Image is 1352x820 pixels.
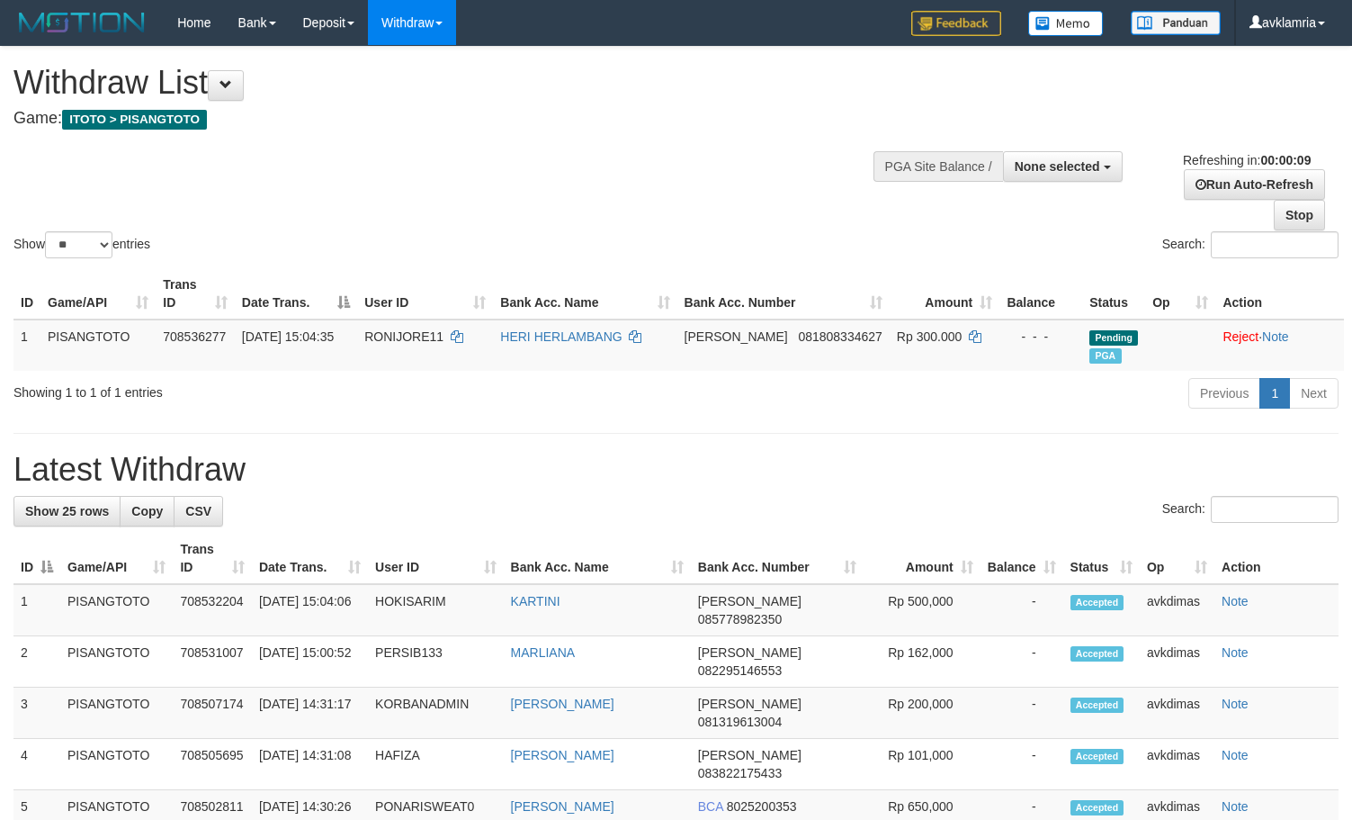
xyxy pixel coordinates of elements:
[13,452,1339,488] h1: Latest Withdraw
[980,636,1063,688] td: -
[252,688,368,739] td: [DATE] 14:31:17
[798,329,882,344] span: Copy 081808334627 to clipboard
[13,496,121,527] a: Show 25 rows
[368,688,504,739] td: KORBANADMIN
[698,645,801,660] span: [PERSON_NAME]
[1222,645,1249,660] a: Note
[13,9,150,36] img: MOTION_logo.png
[1063,533,1140,584] th: Status: activate to sort column ascending
[1188,378,1260,409] a: Previous
[511,748,614,762] a: [PERSON_NAME]
[1140,739,1214,790] td: avkdimas
[864,739,980,790] td: Rp 101,000
[511,799,614,814] a: [PERSON_NAME]
[698,715,782,729] span: Copy 081319613004 to clipboard
[999,268,1082,320] th: Balance
[864,584,980,636] td: Rp 500,000
[1183,153,1311,167] span: Refreshing in:
[727,799,797,814] span: Copy 8025200353 to clipboard
[173,688,251,739] td: 708507174
[1070,698,1124,713] span: Accepted
[500,329,622,344] a: HERI HERLAMBANG
[1015,159,1100,174] span: None selected
[60,688,173,739] td: PISANGTOTO
[1262,329,1289,344] a: Note
[252,584,368,636] td: [DATE] 15:04:06
[1259,378,1290,409] a: 1
[252,533,368,584] th: Date Trans.: activate to sort column ascending
[120,496,175,527] a: Copy
[698,766,782,780] span: Copy 083822175433 to clipboard
[1162,496,1339,523] label: Search:
[698,799,723,814] span: BCA
[1222,748,1249,762] a: Note
[698,594,801,608] span: [PERSON_NAME]
[13,584,60,636] td: 1
[235,268,357,320] th: Date Trans.: activate to sort column descending
[1070,595,1124,610] span: Accepted
[13,110,883,128] h4: Game:
[185,504,211,518] span: CSV
[1215,320,1344,371] td: ·
[980,584,1063,636] td: -
[173,739,251,790] td: 708505695
[1222,697,1249,711] a: Note
[1070,800,1124,815] span: Accepted
[13,65,883,101] h1: Withdraw List
[368,636,504,688] td: PERSIB133
[368,533,504,584] th: User ID: activate to sort column ascending
[493,268,676,320] th: Bank Acc. Name: activate to sort column ascending
[131,504,163,518] span: Copy
[873,151,1003,182] div: PGA Site Balance /
[174,496,223,527] a: CSV
[364,329,443,344] span: RONIJORE11
[368,584,504,636] td: HOKISARIM
[1145,268,1215,320] th: Op: activate to sort column ascending
[13,533,60,584] th: ID: activate to sort column descending
[60,584,173,636] td: PISANGTOTO
[698,748,801,762] span: [PERSON_NAME]
[1260,153,1311,167] strong: 00:00:09
[511,594,560,608] a: KARTINI
[1089,348,1121,364] span: Marked by avkdimas
[25,504,109,518] span: Show 25 rows
[511,645,576,660] a: MARLIANA
[368,739,504,790] td: HAFIZA
[1003,151,1123,182] button: None selected
[1140,688,1214,739] td: avkdimas
[13,739,60,790] td: 4
[890,268,999,320] th: Amount: activate to sort column ascending
[1215,268,1344,320] th: Action
[1211,231,1339,258] input: Search:
[1184,169,1325,200] a: Run Auto-Refresh
[698,612,782,626] span: Copy 085778982350 to clipboard
[1222,594,1249,608] a: Note
[163,329,226,344] span: 708536277
[691,533,864,584] th: Bank Acc. Number: activate to sort column ascending
[13,231,150,258] label: Show entries
[1140,636,1214,688] td: avkdimas
[13,320,40,371] td: 1
[1070,749,1124,764] span: Accepted
[13,268,40,320] th: ID
[1131,11,1221,35] img: panduan.png
[13,688,60,739] td: 3
[1289,378,1339,409] a: Next
[864,533,980,584] th: Amount: activate to sort column ascending
[1028,11,1104,36] img: Button%20Memo.svg
[60,636,173,688] td: PISANGTOTO
[1140,584,1214,636] td: avkdimas
[698,697,801,711] span: [PERSON_NAME]
[864,636,980,688] td: Rp 162,000
[357,268,493,320] th: User ID: activate to sort column ascending
[980,533,1063,584] th: Balance: activate to sort column ascending
[173,636,251,688] td: 708531007
[911,11,1001,36] img: Feedback.jpg
[685,329,788,344] span: [PERSON_NAME]
[60,739,173,790] td: PISANGTOTO
[864,688,980,739] td: Rp 200,000
[60,533,173,584] th: Game/API: activate to sort column ascending
[511,697,614,711] a: [PERSON_NAME]
[252,739,368,790] td: [DATE] 14:31:08
[173,533,251,584] th: Trans ID: activate to sort column ascending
